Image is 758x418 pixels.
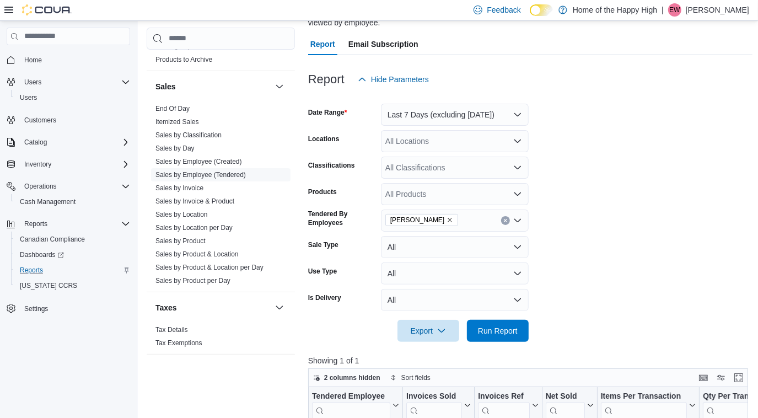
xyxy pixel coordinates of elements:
p: | [662,3,664,17]
label: Sale Type [308,240,338,249]
div: Products [147,40,295,71]
a: Sales by Classification [155,131,222,139]
div: Erynn Watson [668,3,681,17]
p: [PERSON_NAME] [686,3,749,17]
span: Operations [20,180,130,193]
span: Dark Mode [530,16,530,17]
label: Products [308,187,337,196]
button: Open list of options [513,163,522,172]
button: Operations [2,179,135,194]
span: EW [669,3,680,17]
label: Classifications [308,161,355,170]
button: Users [11,90,135,105]
button: Taxes [273,301,286,314]
a: Tax Exemptions [155,339,202,347]
span: End Of Day [155,104,190,113]
nav: Complex example [7,47,130,345]
button: Taxes [155,302,271,313]
span: Sales by Location [155,210,208,219]
a: Itemized Sales [155,118,199,126]
span: Sales by Invoice [155,184,203,192]
span: Customers [20,113,130,127]
span: Users [20,93,37,102]
button: Run Report [467,320,529,342]
a: Cash Management [15,195,80,208]
div: Invoices Sold [406,391,462,401]
button: Clear input [501,216,510,225]
span: Users [20,76,130,89]
div: Taxes [147,323,295,354]
button: Catalog [20,136,51,149]
button: Export [397,320,459,342]
button: Operations [20,180,61,193]
a: Sales by Product per Day [155,277,230,285]
a: Sales by Product [155,237,206,245]
img: Cova [22,4,72,15]
button: Last 7 Days (excluding [DATE]) [381,104,529,126]
a: Sales by Invoice [155,184,203,192]
span: Sales by Invoice & Product [155,197,234,206]
a: Sales by Product & Location [155,250,239,258]
button: Open list of options [513,190,522,199]
div: Items Per Transaction [600,391,687,401]
button: Reports [2,216,135,232]
button: Display options [714,371,728,384]
span: [PERSON_NAME] [390,215,445,226]
span: Erynn Watson [385,214,459,226]
button: Catalog [2,135,135,150]
a: Sales by Location [155,211,208,218]
label: Use Type [308,267,337,276]
div: Sales [147,102,295,292]
span: Home [24,56,42,65]
button: Users [20,76,46,89]
span: Users [15,91,130,104]
span: Reports [24,219,47,228]
button: Hide Parameters [353,68,433,90]
span: Sales by Location per Day [155,223,233,232]
button: Canadian Compliance [11,232,135,247]
span: Catalog [20,136,130,149]
a: Tax Details [155,326,188,334]
span: Catalog [24,138,47,147]
button: All [381,236,529,258]
input: Dark Mode [530,4,553,16]
span: Products to Archive [155,55,212,64]
p: Home of the Happy High [573,3,657,17]
a: Home [20,53,46,67]
span: [US_STATE] CCRS [20,281,77,290]
label: Is Delivery [308,293,341,302]
span: Operations [24,182,57,191]
button: Open list of options [513,137,522,146]
button: Open list of options [513,216,522,225]
span: Feedback [487,4,520,15]
button: Reports [11,262,135,278]
button: Home [2,52,135,68]
h3: Report [308,73,345,86]
span: 2 columns hidden [324,373,380,382]
a: End Of Day [155,105,190,112]
span: Sales by Product per Day [155,276,230,285]
h3: Sales [155,81,176,92]
span: Inventory [24,160,51,169]
button: Settings [2,300,135,316]
span: Itemized Sales [155,117,199,126]
a: Sales by Employee (Tendered) [155,171,246,179]
span: Cash Management [20,197,76,206]
span: Reports [20,217,130,231]
span: Sales by Product & Location per Day [155,263,264,272]
button: Keyboard shortcuts [697,371,710,384]
span: Export [404,320,453,342]
button: Sales [155,81,271,92]
a: Products to Archive [155,56,212,63]
a: Sales by Location per Day [155,224,233,232]
button: All [381,262,529,285]
button: Cash Management [11,194,135,210]
span: Reports [20,266,43,275]
h3: Taxes [155,302,177,313]
label: Locations [308,135,340,143]
a: Customers [20,114,61,127]
span: Sales by Employee (Created) [155,157,242,166]
span: Canadian Compliance [20,235,85,244]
